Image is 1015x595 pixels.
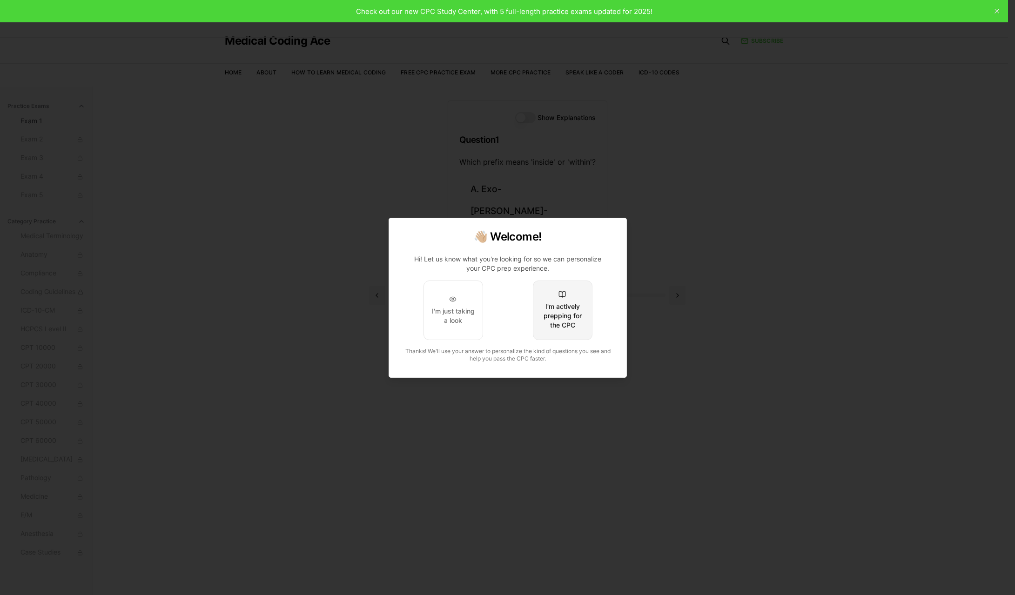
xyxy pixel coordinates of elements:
[400,229,615,244] h2: 👋🏼 Welcome!
[408,254,608,273] p: Hi! Let us know what you're looking for so we can personalize your CPC prep experience.
[431,307,475,325] div: I'm just taking a look
[540,302,584,330] div: I'm actively prepping for the CPC
[532,281,592,340] button: I'm actively prepping for the CPC
[405,348,610,362] span: Thanks! We'll use your answer to personalize the kind of questions you see and help you pass the ...
[423,281,483,340] button: I'm just taking a look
